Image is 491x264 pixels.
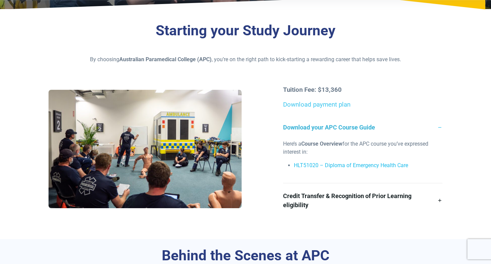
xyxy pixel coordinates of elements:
[283,115,442,140] a: Download your APC Course Guide
[283,140,442,156] p: Here’s a for the APC course you’ve expressed interest in:
[49,55,443,64] p: By choosing , you’re on the right path to kick-starting a rewarding career that helps save lives.
[119,56,212,63] strong: Australian Paramedical College (APC)
[301,141,342,147] strong: Course Overview
[294,162,408,168] a: HLT51020 – Diploma of Emergency Health Care
[283,86,342,93] strong: Tuition Fee: $13,360
[283,183,442,218] a: Credit Transfer & Recognition of Prior Learning eligibility
[49,22,443,39] h3: Starting your Study Journey
[283,101,350,108] a: Download payment plan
